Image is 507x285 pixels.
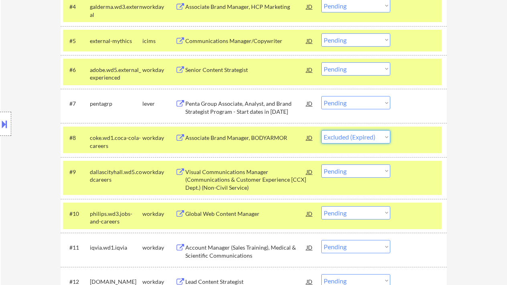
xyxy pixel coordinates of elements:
div: Visual Communications Manager (Communications & Customer Experience [CCX] Dept.) (Non-Civil Service) [185,168,306,192]
div: Global Web Content Manager [185,210,306,218]
div: workday [142,66,175,74]
div: lever [142,100,175,108]
div: philips.wd3.jobs-and-careers [90,210,142,226]
div: icims [142,37,175,45]
div: #10 [69,210,83,218]
div: JD [306,62,314,77]
div: #4 [69,3,83,11]
div: Associate Brand Manager, HCP Marketing [185,3,306,11]
div: Penta Group Associate, Analyst, and Brand Strategist Program - Start dates in [DATE] [185,100,306,115]
div: iqvia.wd1.iqvia [90,244,142,252]
div: workday [142,3,175,11]
div: workday [142,168,175,176]
div: JD [306,33,314,48]
div: Senior Content Strategist [185,66,306,74]
div: galderma.wd3.external [90,3,142,18]
div: workday [142,134,175,142]
div: workday [142,210,175,218]
div: Communications Manager/Copywriter [185,37,306,45]
div: Associate Brand Manager, BODYARMOR [185,134,306,142]
div: JD [306,164,314,179]
div: JD [306,96,314,111]
div: JD [306,240,314,254]
div: JD [306,130,314,145]
div: external-mythics [90,37,142,45]
div: workday [142,244,175,252]
div: JD [306,206,314,221]
div: #11 [69,244,83,252]
div: Account Manager (Sales Training), Medical & Scientific Communications [185,244,306,259]
div: #5 [69,37,83,45]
